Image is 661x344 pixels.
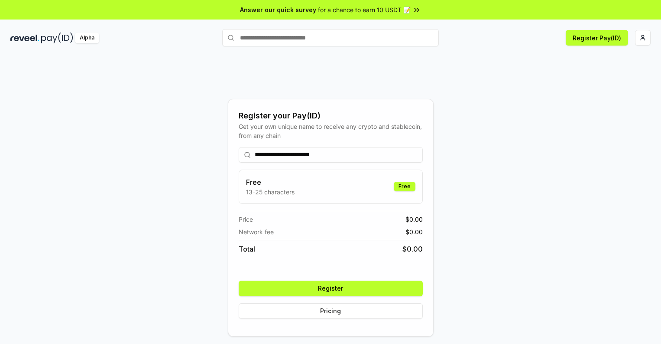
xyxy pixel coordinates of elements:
[239,244,255,254] span: Total
[246,177,295,187] h3: Free
[239,281,423,296] button: Register
[239,215,253,224] span: Price
[405,215,423,224] span: $ 0.00
[402,244,423,254] span: $ 0.00
[246,187,295,197] p: 13-25 characters
[566,30,628,46] button: Register Pay(ID)
[41,33,73,43] img: pay_id
[239,122,423,140] div: Get your own unique name to receive any crypto and stablecoin, from any chain
[405,227,423,236] span: $ 0.00
[318,5,411,14] span: for a chance to earn 10 USDT 📝
[239,110,423,122] div: Register your Pay(ID)
[394,182,415,191] div: Free
[239,303,423,319] button: Pricing
[75,33,99,43] div: Alpha
[10,33,39,43] img: reveel_dark
[240,5,316,14] span: Answer our quick survey
[239,227,274,236] span: Network fee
